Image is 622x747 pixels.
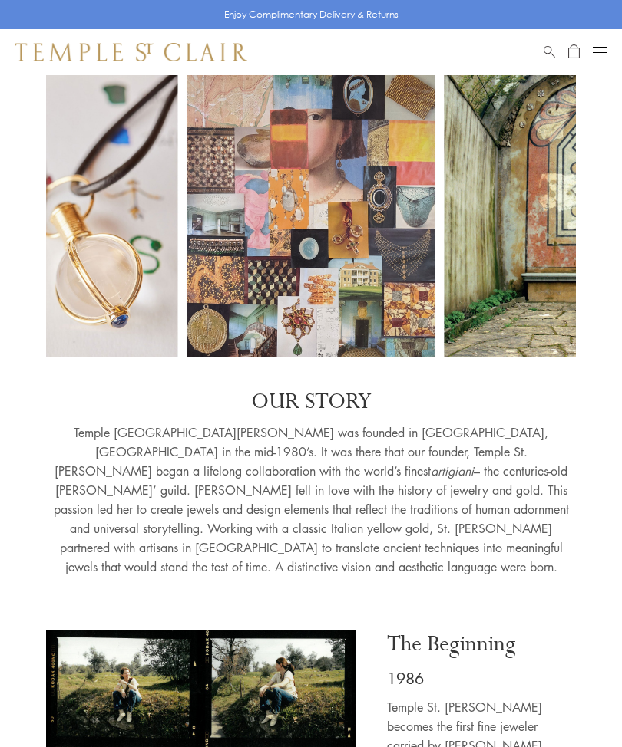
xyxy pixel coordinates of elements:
[431,462,474,479] em: artigiani
[15,43,247,61] img: Temple St. Clair
[387,630,576,658] p: The Beginning
[544,43,555,61] a: Search
[593,43,607,61] button: Open navigation
[387,666,576,690] p: 1986
[224,7,399,22] p: Enjoy Complimentary Delivery & Returns
[46,388,576,416] p: OUR STORY
[568,43,580,61] a: Open Shopping Bag
[545,675,607,732] iframe: Gorgias live chat messenger
[46,423,576,577] p: Temple [GEOGRAPHIC_DATA][PERSON_NAME] was founded in [GEOGRAPHIC_DATA], [GEOGRAPHIC_DATA] in the ...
